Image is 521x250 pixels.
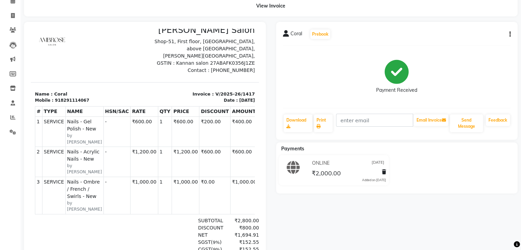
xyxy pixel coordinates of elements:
[100,118,127,148] td: ₹1,200.00
[4,148,12,185] td: 3
[167,211,180,216] span: SGST
[413,114,448,126] button: Email Invoice
[100,148,127,185] td: ₹1,000.00
[36,150,71,171] span: Nails - Ombre / French / Swirls - New
[163,188,196,196] div: SUBTOTAL
[118,62,224,69] p: Invoice : V/2025-26/1417
[169,88,200,118] td: ₹200.00
[196,188,228,196] div: ₹2,800.00
[193,68,207,75] div: Date :
[127,118,141,148] td: 1
[118,38,224,45] p: Contact : [PHONE_NUMBER]
[118,31,224,38] p: GSTIN : Kannan salon 27ABAFK0356J1ZE
[127,78,141,88] th: QTY
[314,114,333,132] a: Print
[200,78,227,88] th: AMOUNT
[141,78,169,88] th: PRICE
[169,78,200,88] th: DISCOUNT
[4,118,12,148] td: 2
[4,62,110,69] p: Name : Coral
[4,78,12,88] th: #
[36,120,71,134] span: Nails - Acrylic Nails - New
[196,203,228,210] div: ₹1,694.91
[163,224,196,239] div: GRAND TOTAL
[336,114,413,127] input: enter email
[200,118,227,148] td: ₹600.00
[36,89,71,104] span: Nails - Gel Polish - New
[11,78,35,88] th: TYPE
[4,88,12,118] td: 1
[35,78,73,88] th: NAME
[118,9,224,31] p: Shop-51, First floor, [GEOGRAPHIC_DATA], above [GEOGRAPHIC_DATA], [PERSON_NAME][GEOGRAPHIC_DATA],
[73,118,100,148] td: -
[169,148,200,185] td: ₹0.00
[311,169,340,179] span: ₹2,000.00
[163,203,196,210] div: NET
[196,224,228,239] div: ₹2,000.00
[163,239,196,246] div: Payments
[4,68,23,75] div: Mobile :
[73,78,100,88] th: HSN/SAC
[290,30,302,40] span: Coral
[208,68,224,75] div: [DATE]
[127,88,141,118] td: 1
[36,104,71,116] small: by [PERSON_NAME]
[284,114,313,132] a: Download
[163,217,196,224] div: ( )
[36,134,71,147] small: by [PERSON_NAME]
[11,148,35,185] td: SERVICE
[36,171,71,184] small: by [PERSON_NAME]
[141,148,169,185] td: ₹1,000.00
[163,210,196,217] div: ( )
[310,29,330,39] button: Prebook
[11,118,35,148] td: SERVICE
[200,148,227,185] td: ₹1,000.00
[200,88,227,118] td: ₹400.00
[376,87,417,94] div: Payment Received
[196,196,228,203] div: ₹800.00
[73,88,100,118] td: -
[73,148,100,185] td: -
[450,114,483,132] button: Send Message
[141,118,169,148] td: ₹1,200.00
[141,88,169,118] td: ₹600.00
[196,217,228,224] div: ₹152.55
[362,178,386,183] div: Added on [DATE]
[100,78,127,88] th: RATE
[167,218,180,223] span: CGST
[312,160,329,167] span: ONLINE
[372,160,384,167] span: [DATE]
[182,218,189,223] span: 9%
[24,68,58,75] div: 918291114067
[163,196,196,203] div: DISCOUNT
[169,118,200,148] td: ₹600.00
[127,148,141,185] td: 1
[182,211,189,216] span: 9%
[11,88,35,118] td: SERVICE
[100,88,127,118] td: ₹600.00
[281,146,304,152] span: Payments
[486,114,510,126] a: Feedback
[196,210,228,217] div: ₹152.55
